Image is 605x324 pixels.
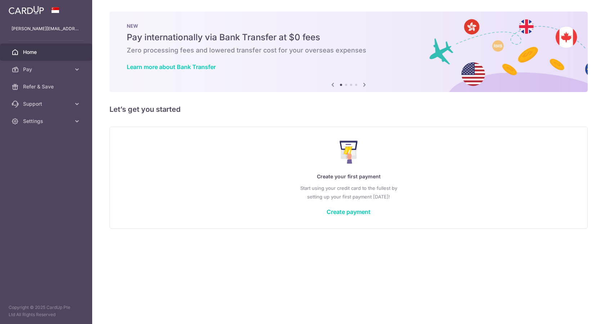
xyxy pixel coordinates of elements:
[12,25,81,32] p: [PERSON_NAME][EMAIL_ADDRESS][DOMAIN_NAME]
[124,172,573,181] p: Create your first payment
[124,184,573,201] p: Start using your credit card to the fullest by setting up your first payment [DATE]!
[127,23,570,29] p: NEW
[109,12,588,92] img: Bank transfer banner
[23,100,71,108] span: Support
[9,6,44,14] img: CardUp
[127,46,570,55] h6: Zero processing fees and lowered transfer cost for your overseas expenses
[23,118,71,125] span: Settings
[109,104,588,115] h5: Let’s get you started
[559,302,598,320] iframe: Opens a widget where you can find more information
[327,208,371,215] a: Create payment
[23,66,71,73] span: Pay
[127,32,570,43] h5: Pay internationally via Bank Transfer at $0 fees
[340,141,358,164] img: Make Payment
[23,83,71,90] span: Refer & Save
[23,49,71,56] span: Home
[127,63,216,70] a: Learn more about Bank Transfer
